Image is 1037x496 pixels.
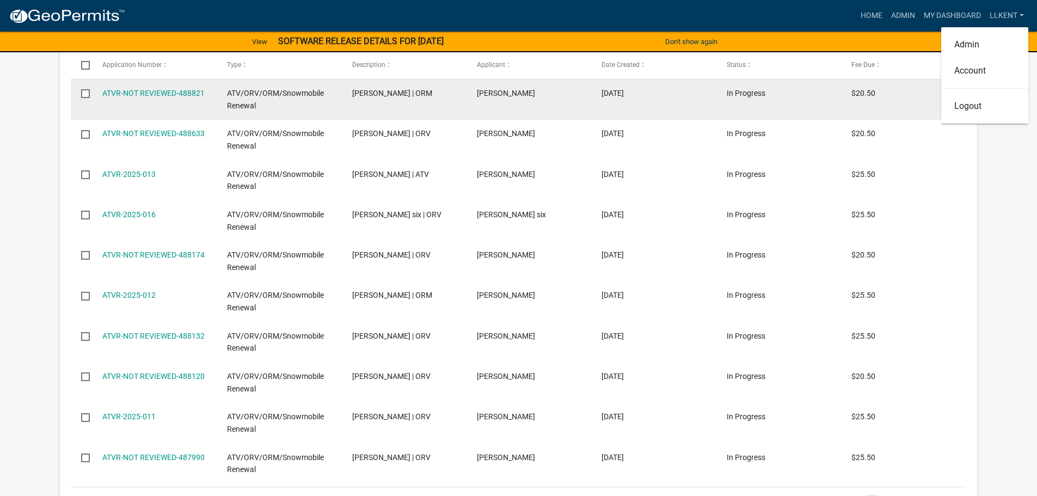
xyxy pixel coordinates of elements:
a: ATVR-NOT REVIEWED-488821 [102,89,205,97]
span: In Progress [727,372,765,381]
span: Type [227,61,241,69]
span: Richard Watson | ORV [352,453,431,462]
span: 10/05/2025 [602,170,624,179]
span: $20.50 [851,372,875,381]
span: Gina six [477,210,546,219]
span: ATV/ORV/ORM/Snowmobile Renewal [227,250,324,272]
span: Richard Watson [477,412,535,421]
span: ATV/ORV/ORM/Snowmobile Renewal [227,129,324,150]
a: ATVR-NOT REVIEWED-487990 [102,453,205,462]
span: $25.50 [851,332,875,340]
span: 10/05/2025 [602,291,624,299]
span: Date Created [602,61,640,69]
span: ATV/ORV/ORM/Snowmobile Renewal [227,89,324,110]
span: 10/05/2025 [602,210,624,219]
span: Richard Gray [477,291,535,299]
span: ATV/ORV/ORM/Snowmobile Renewal [227,412,324,433]
span: In Progress [727,412,765,421]
span: Gina six | ORV [352,210,441,219]
a: ATVR-2025-013 [102,170,156,179]
span: Status [727,61,746,69]
span: $20.50 [851,89,875,97]
a: ATVR-2025-016 [102,210,156,219]
datatable-header-cell: Date Created [591,52,716,78]
span: Application Number [102,61,162,69]
a: llkent [985,5,1028,26]
span: James Thomas | ATV [352,170,429,179]
span: $25.50 [851,210,875,219]
span: Phillip Baum [477,332,535,340]
span: 10/05/2025 [602,250,624,259]
span: In Progress [727,250,765,259]
span: 10/06/2025 [602,89,624,97]
span: $20.50 [851,250,875,259]
span: Joshua rupe | ORV [352,250,431,259]
span: 10/04/2025 [602,453,624,462]
a: My Dashboard [919,5,985,26]
datatable-header-cell: Fee Due [841,52,966,78]
datatable-header-cell: Description [341,52,466,78]
span: In Progress [727,210,765,219]
button: Don't show again [661,33,722,51]
a: ATVR-2025-012 [102,291,156,299]
span: Description [352,61,385,69]
a: ATVR-NOT REVIEWED-488120 [102,372,205,381]
datatable-header-cell: Application Number [92,52,217,78]
span: ATV/ORV/ORM/Snowmobile Renewal [227,332,324,353]
span: ATV/ORV/ORM/Snowmobile Renewal [227,170,324,191]
span: Richard Watson [477,453,535,462]
span: In Progress [727,89,765,97]
span: $20.50 [851,129,875,138]
span: Fee Due [851,61,875,69]
a: ATVR-NOT REVIEWED-488132 [102,332,205,340]
span: 10/05/2025 [602,332,624,340]
span: Richard L Gray | ORM [352,291,432,299]
a: ATVR-NOT REVIEWED-488174 [102,250,205,259]
a: Logout [941,93,1028,119]
a: Admin [941,32,1028,58]
datatable-header-cell: Select [71,52,91,78]
a: Account [941,58,1028,84]
span: Ashley Baum | ORV [352,332,431,340]
span: In Progress [727,453,765,462]
span: REBECCA E SCHWARTZ | ORM [352,89,432,97]
span: ATV/ORV/ORM/Snowmobile Renewal [227,453,324,474]
span: 10/05/2025 [602,372,624,381]
span: Richard Watson | ORV [352,412,431,421]
span: 10/06/2025 [602,129,624,138]
strong: SOFTWARE RELEASE DETAILS FOR [DATE] [278,36,444,46]
span: James Thomas [477,170,535,179]
a: ATVR-NOT REVIEWED-488633 [102,129,205,138]
span: In Progress [727,129,765,138]
span: Applicant [477,61,505,69]
datatable-header-cell: Applicant [467,52,591,78]
span: $25.50 [851,412,875,421]
span: In Progress [727,332,765,340]
a: ATVR-2025-011 [102,412,156,421]
span: In Progress [727,170,765,179]
span: Jonathan Vozenilek | ORV [352,372,431,381]
span: Robert Pilcher [477,129,535,138]
a: Admin [887,5,919,26]
a: View [248,33,272,51]
span: In Progress [727,291,765,299]
datatable-header-cell: Type [217,52,341,78]
span: REBECCA E SCHWARTZ [477,89,535,97]
span: ATV/ORV/ORM/Snowmobile Renewal [227,291,324,312]
div: llkent [941,27,1028,124]
span: $25.50 [851,291,875,299]
span: Jonathan Vozenilek [477,372,535,381]
datatable-header-cell: Status [716,52,841,78]
span: Joshua rupe [477,250,535,259]
a: Home [856,5,887,26]
span: $25.50 [851,170,875,179]
span: $25.50 [851,453,875,462]
span: ATV/ORV/ORM/Snowmobile Renewal [227,210,324,231]
span: ATV/ORV/ORM/Snowmobile Renewal [227,372,324,393]
span: 10/04/2025 [602,412,624,421]
span: Robert Pilcher | ORV [352,129,431,138]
